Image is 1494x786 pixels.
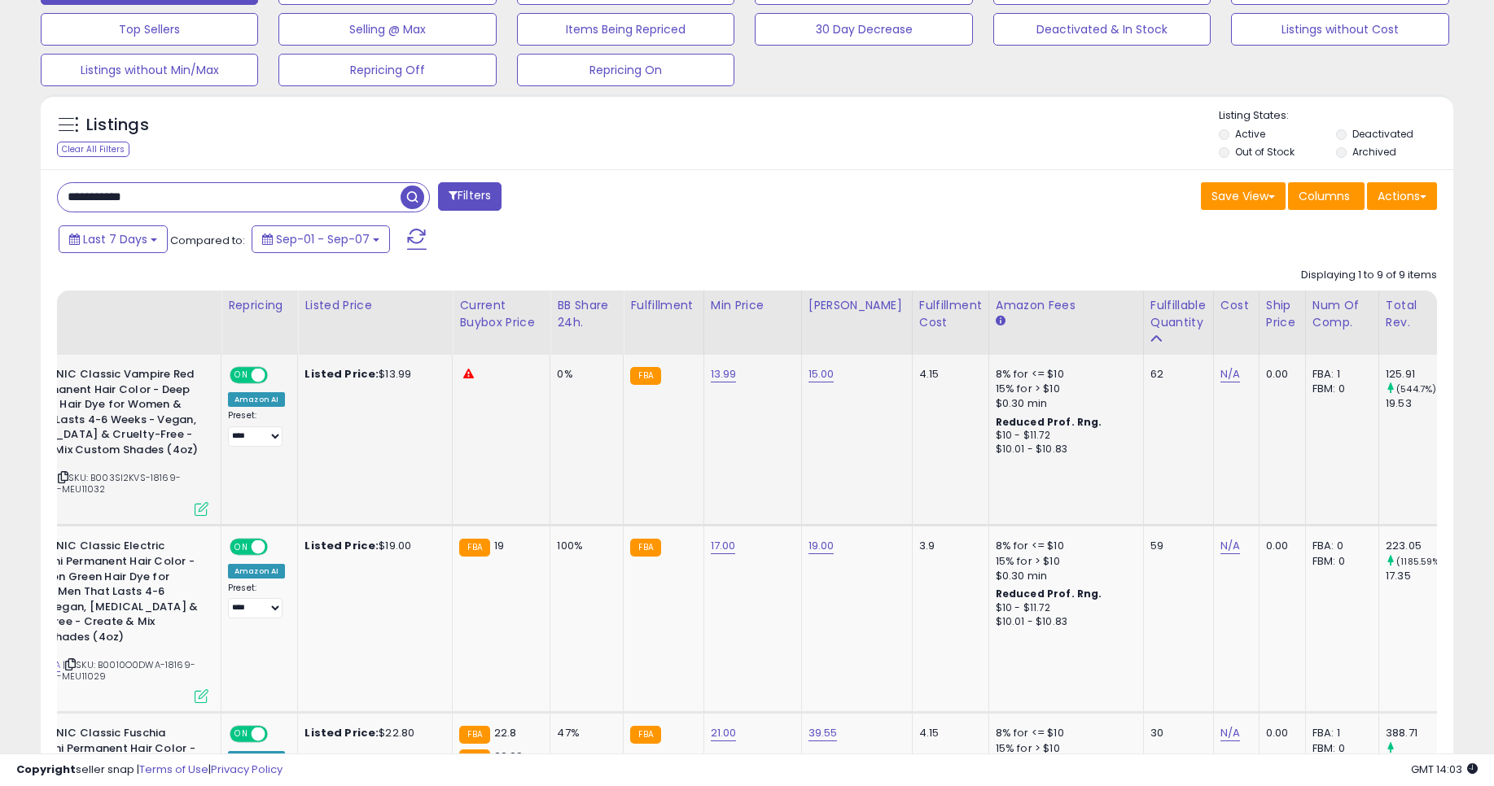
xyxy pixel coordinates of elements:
button: Listings without Min/Max [41,54,258,86]
small: FBA [630,367,660,385]
div: 19.53 [1386,396,1452,411]
a: 13.99 [711,366,737,382]
span: OFF [265,727,291,741]
span: Sep-01 - Sep-07 [276,231,370,247]
div: Cost [1220,297,1252,314]
div: FBA: 1 [1312,726,1366,740]
a: N/A [1220,366,1240,382]
small: FBA [459,539,489,557]
span: Last 7 Days [83,231,147,247]
div: 100% [557,539,611,553]
div: Amazon AI [228,564,285,579]
div: $10 - $11.72 [996,429,1131,443]
div: Min Price [711,297,795,314]
div: 0.00 [1266,539,1293,553]
div: 388.71 [1386,726,1452,740]
div: Amazon AI [228,392,285,407]
b: MANIC PANIC Classic Electric Lizard Semi Permanent Hair Color - Bright Neon Green Hair Dye for Wo... [1,539,199,648]
h5: Listings [86,114,149,137]
div: 4.15 [919,367,976,382]
a: 15.00 [808,366,835,382]
b: Reduced Prof. Rng. [996,587,1102,600]
a: 39.55 [808,725,838,741]
label: Active [1235,127,1265,141]
b: Listed Price: [304,725,379,740]
a: Privacy Policy [211,762,283,777]
span: OFF [265,540,291,554]
b: Listed Price: [304,366,379,382]
button: Top Sellers [41,13,258,46]
label: Deactivated [1352,127,1413,141]
a: 19.00 [808,538,835,554]
div: [PERSON_NAME] [808,297,905,314]
div: 3.9 [919,539,976,553]
span: ON [231,540,252,554]
div: 62 [1150,367,1201,382]
span: 2025-09-15 14:03 GMT [1411,762,1478,777]
span: ON [231,727,252,741]
a: N/A [1220,725,1240,741]
span: Compared to: [170,233,245,248]
div: Total Rev. [1386,297,1445,331]
div: BB Share 24h. [557,297,616,331]
div: Fulfillment Cost [919,297,982,331]
div: Preset: [228,410,285,447]
button: Save View [1201,182,1286,210]
div: 8% for <= $10 [996,539,1131,553]
div: Ship Price [1266,297,1299,331]
div: Clear All Filters [57,142,129,157]
div: Preset: [228,583,285,619]
div: FBA: 1 [1312,367,1366,382]
button: Deactivated & In Stock [993,13,1211,46]
button: 30 Day Decrease [755,13,972,46]
div: 0.00 [1266,726,1293,740]
div: Listed Price [304,297,445,314]
div: 0.00 [1266,367,1293,382]
button: Filters [438,182,502,211]
small: FBA [630,726,660,744]
a: 21.00 [711,725,737,741]
span: Columns [1299,188,1350,204]
span: 19 [494,538,504,553]
small: (1185.59%) [1396,555,1444,568]
a: 17.00 [711,538,736,554]
div: 15% for > $10 [996,554,1131,569]
div: 8% for <= $10 [996,726,1131,740]
label: Archived [1352,145,1396,159]
div: Repricing [228,297,291,314]
div: 15% for > $10 [996,382,1131,396]
div: $0.30 min [996,396,1131,411]
button: Listings without Cost [1231,13,1448,46]
div: Current Buybox Price [459,297,543,331]
button: Repricing Off [278,54,496,86]
div: 17.35 [1386,569,1452,583]
div: Displaying 1 to 9 of 9 items [1301,268,1437,283]
div: Fulfillable Quantity [1150,297,1207,331]
div: 0% [557,367,611,382]
button: Last 7 Days [59,225,168,253]
strong: Copyright [16,762,76,777]
label: Out of Stock [1235,145,1295,159]
div: $13.99 [304,367,440,382]
b: Listed Price: [304,538,379,553]
div: $0.30 min [996,569,1131,583]
button: Items Being Repriced [517,13,734,46]
div: Num of Comp. [1312,297,1372,331]
span: ON [231,369,252,382]
div: FBA: 0 [1312,539,1366,553]
a: Terms of Use [139,762,208,777]
b: Reduced Prof. Rng. [996,415,1102,429]
div: 223.05 [1386,539,1452,553]
div: $22.80 [304,726,440,740]
p: Listing States: [1219,108,1453,124]
div: $10.01 - $10.83 [996,615,1131,629]
small: FBA [630,539,660,557]
b: MANIC PANIC Classic Vampire Red Semi Permanent Hair Color - Deep Blood Red Hair Dye for Women & M... [1,367,199,461]
div: 47% [557,726,611,740]
div: $19.00 [304,539,440,553]
div: 4.15 [919,726,976,740]
div: FBM: 0 [1312,554,1366,569]
div: Fulfillment [630,297,696,314]
div: FBM: 0 [1312,382,1366,396]
div: Amazon Fees [996,297,1137,314]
